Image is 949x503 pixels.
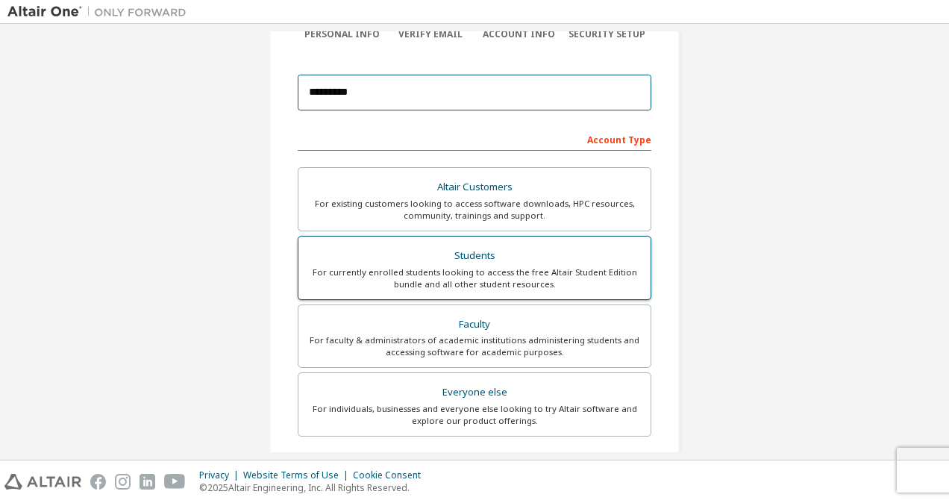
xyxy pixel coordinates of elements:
[307,177,642,198] div: Altair Customers
[199,469,243,481] div: Privacy
[307,266,642,290] div: For currently enrolled students looking to access the free Altair Student Edition bundle and all ...
[307,246,642,266] div: Students
[164,474,186,490] img: youtube.svg
[307,198,642,222] div: For existing customers looking to access software downloads, HPC resources, community, trainings ...
[140,474,155,490] img: linkedin.svg
[115,474,131,490] img: instagram.svg
[90,474,106,490] img: facebook.svg
[243,469,353,481] div: Website Terms of Use
[298,28,386,40] div: Personal Info
[4,474,81,490] img: altair_logo.svg
[307,334,642,358] div: For faculty & administrators of academic institutions administering students and accessing softwa...
[307,403,642,427] div: For individuals, businesses and everyone else looking to try Altair software and explore our prod...
[307,382,642,403] div: Everyone else
[353,469,430,481] div: Cookie Consent
[563,28,652,40] div: Security Setup
[386,28,475,40] div: Verify Email
[7,4,194,19] img: Altair One
[199,481,430,494] p: © 2025 Altair Engineering, Inc. All Rights Reserved.
[298,127,651,151] div: Account Type
[474,28,563,40] div: Account Info
[307,314,642,335] div: Faculty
